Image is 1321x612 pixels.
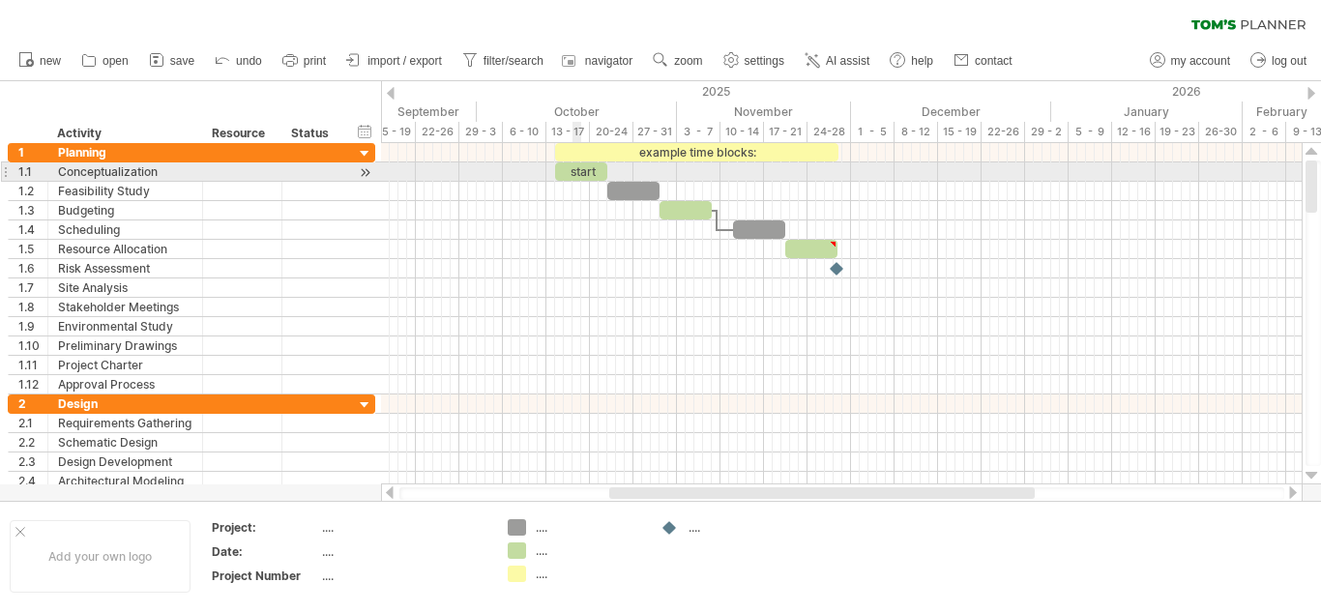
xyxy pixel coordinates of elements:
div: 15 - 19 [372,122,416,142]
div: 1.5 [18,240,47,258]
div: Requirements Gathering [58,414,192,432]
div: .... [536,519,641,536]
span: settings [745,54,784,68]
div: Budgeting [58,201,192,219]
div: Approval Process [58,375,192,393]
div: 19 - 23 [1156,122,1199,142]
span: AI assist [826,54,869,68]
div: Add your own logo [10,520,191,593]
div: .... [536,542,641,559]
div: 10 - 14 [720,122,764,142]
div: 2.2 [18,433,47,452]
a: log out [1246,48,1312,73]
div: 8 - 12 [895,122,938,142]
span: contact [975,54,1013,68]
div: 2.3 [18,452,47,471]
div: 22-26 [416,122,459,142]
div: Feasibility Study [58,182,192,200]
div: 1.11 [18,356,47,374]
div: Resource Allocation [58,240,192,258]
div: scroll to activity [356,162,374,183]
div: September 2025 [285,102,477,122]
div: 13 - 17 [546,122,590,142]
div: Conceptualization [58,162,192,181]
a: navigator [559,48,638,73]
a: settings [719,48,790,73]
div: 1.2 [18,182,47,200]
div: 1 - 5 [851,122,895,142]
div: .... [536,566,641,582]
div: 12 - 16 [1112,122,1156,142]
div: 2 - 6 [1243,122,1286,142]
a: my account [1145,48,1236,73]
div: example time blocks: [555,143,838,161]
div: 1.6 [18,259,47,277]
div: Planning [58,143,192,161]
span: filter/search [484,54,543,68]
div: 1 [18,143,47,161]
div: 2 [18,394,47,413]
div: 22-26 [982,122,1025,142]
div: Project Number [212,568,318,584]
a: print [278,48,332,73]
div: .... [322,543,484,560]
div: start [555,162,607,181]
a: import / export [341,48,448,73]
div: Preliminary Drawings [58,336,192,355]
div: 5 - 9 [1069,122,1112,142]
div: Environmental Study [58,317,192,335]
span: log out [1272,54,1306,68]
div: 29 - 2 [1025,122,1069,142]
div: Risk Assessment [58,259,192,277]
span: new [40,54,61,68]
div: 1.9 [18,317,47,335]
div: Schematic Design [58,433,192,452]
a: undo [210,48,268,73]
div: 2.1 [18,414,47,432]
div: .... [322,568,484,584]
span: open [103,54,129,68]
div: Stakeholder Meetings [58,298,192,316]
div: Site Analysis [58,278,192,297]
div: Status [291,124,334,143]
div: .... [689,519,794,536]
div: Design Development [58,452,192,471]
div: Scheduling [58,220,192,239]
a: new [14,48,67,73]
div: .... [322,519,484,536]
a: filter/search [457,48,549,73]
div: Date: [212,543,318,560]
a: contact [949,48,1018,73]
div: Project Charter [58,356,192,374]
span: undo [236,54,262,68]
div: October 2025 [477,102,677,122]
div: 1.10 [18,336,47,355]
div: 15 - 19 [938,122,982,142]
a: zoom [648,48,708,73]
div: Design [58,394,192,413]
div: 6 - 10 [503,122,546,142]
div: Architectural Modeling [58,472,192,490]
a: help [885,48,939,73]
a: AI assist [800,48,875,73]
div: 3 - 7 [677,122,720,142]
div: January 2026 [1051,102,1243,122]
span: navigator [585,54,632,68]
span: my account [1171,54,1230,68]
div: 1.8 [18,298,47,316]
div: 1.4 [18,220,47,239]
div: 17 - 21 [764,122,807,142]
a: save [144,48,200,73]
span: zoom [674,54,702,68]
span: save [170,54,194,68]
div: 1.7 [18,278,47,297]
div: 26-30 [1199,122,1243,142]
div: November 2025 [677,102,851,122]
div: 20-24 [590,122,633,142]
div: 1.3 [18,201,47,219]
div: Activity [57,124,191,143]
span: import / export [367,54,442,68]
div: 1.1 [18,162,47,181]
div: 27 - 31 [633,122,677,142]
div: Project: [212,519,318,536]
